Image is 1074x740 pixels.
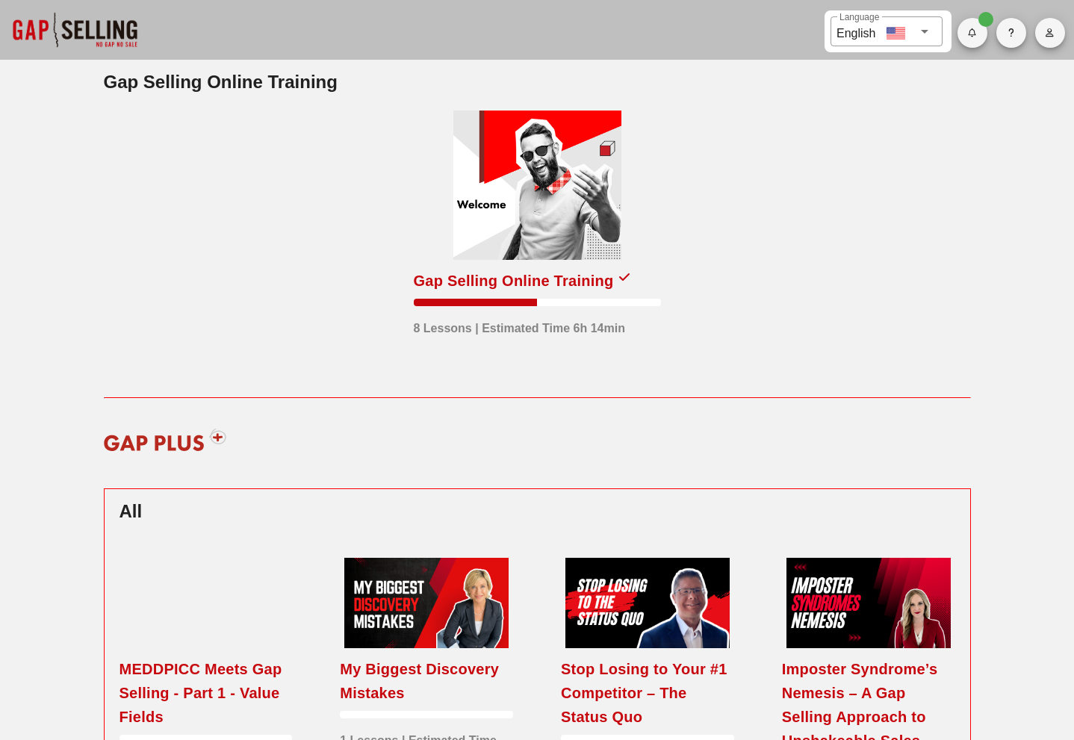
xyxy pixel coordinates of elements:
[839,12,879,23] label: Language
[978,12,993,27] span: Badge
[561,657,734,729] div: Stop Losing to Your #1 Competitor – The Status Quo
[119,657,293,729] div: MEDDPICC Meets Gap Selling - Part 1 - Value Fields
[836,21,875,43] div: English
[340,657,513,705] div: My Biggest Discovery Mistakes
[94,417,237,462] img: gap-plus-logo-red.svg
[119,498,955,525] h2: All
[414,269,614,293] div: Gap Selling Online Training
[414,312,625,338] div: 8 Lessons | Estimated Time 6h 14min
[831,16,943,46] div: LanguageEnglish
[104,69,971,96] h2: Gap Selling Online Training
